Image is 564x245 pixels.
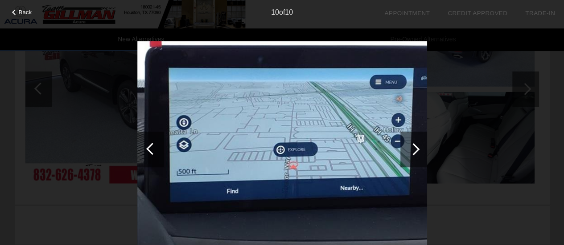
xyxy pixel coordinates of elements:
[19,9,32,16] span: Back
[271,8,279,16] span: 10
[448,10,507,16] a: Credit Approved
[285,8,293,16] span: 10
[525,10,555,16] a: Trade-In
[384,10,430,16] a: Appointment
